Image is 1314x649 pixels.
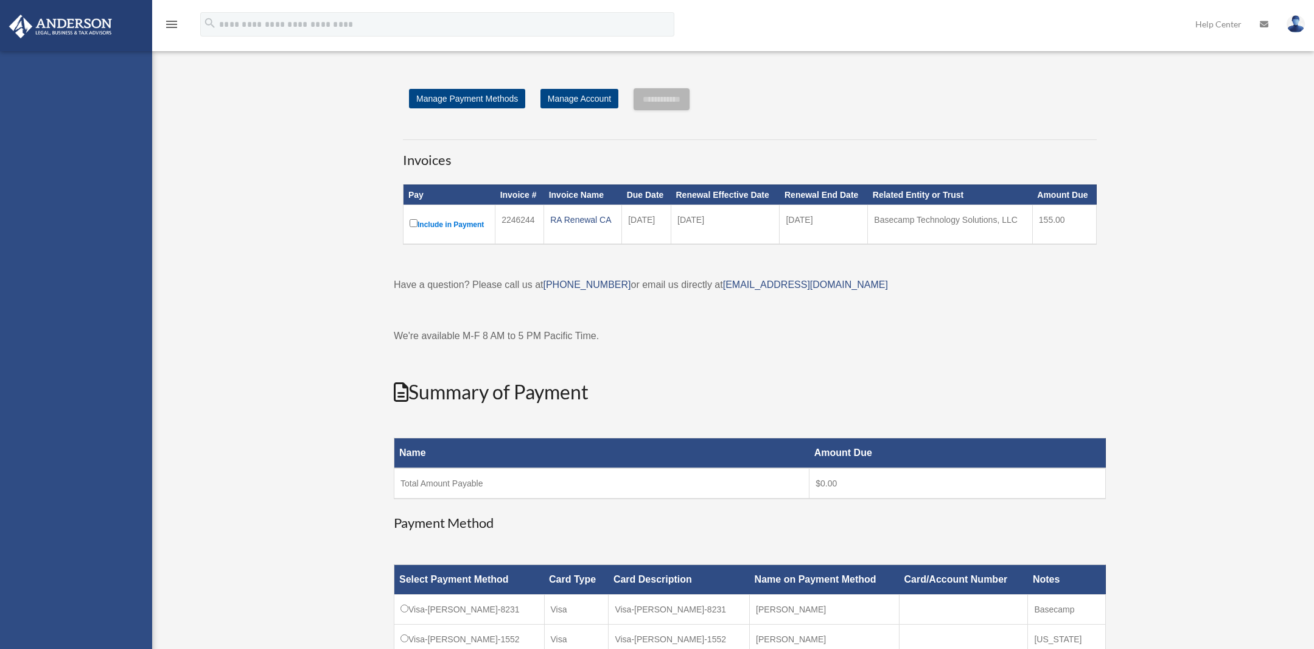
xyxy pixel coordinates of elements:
th: Name on Payment Method [750,565,900,595]
th: Notes [1028,565,1106,595]
img: User Pic [1287,15,1305,33]
th: Amount Due [809,438,1106,469]
td: [PERSON_NAME] [750,595,900,625]
input: Include in Payment [410,219,418,227]
td: 2246244 [495,205,544,245]
td: Basecamp [1028,595,1106,625]
th: Invoice Name [544,184,622,205]
td: [DATE] [671,205,780,245]
td: [DATE] [780,205,868,245]
td: 155.00 [1032,205,1096,245]
td: [DATE] [622,205,671,245]
a: Manage Payment Methods [409,89,525,108]
th: Renewal Effective Date [671,184,780,205]
i: menu [164,17,179,32]
th: Card Description [609,565,750,595]
h3: Payment Method [394,514,1106,533]
td: $0.00 [809,468,1106,499]
th: Related Entity or Trust [868,184,1033,205]
i: search [203,16,217,30]
a: Manage Account [540,89,618,108]
td: Total Amount Payable [394,468,809,499]
div: RA Renewal CA [550,211,615,228]
th: Card/Account Number [899,565,1027,595]
th: Due Date [622,184,671,205]
h3: Invoices [403,139,1097,170]
a: menu [164,21,179,32]
th: Card Type [544,565,609,595]
th: Select Payment Method [394,565,545,595]
label: Include in Payment [410,217,489,232]
th: Pay [404,184,495,205]
p: We're available M-F 8 AM to 5 PM Pacific Time. [394,328,1106,345]
td: Visa-[PERSON_NAME]-8231 [394,595,545,625]
td: Visa-[PERSON_NAME]-8231 [609,595,750,625]
td: Visa [544,595,609,625]
img: Anderson Advisors Platinum Portal [5,15,116,38]
th: Name [394,438,809,469]
a: [PHONE_NUMBER] [543,279,631,290]
td: Basecamp Technology Solutions, LLC [868,205,1033,245]
th: Renewal End Date [780,184,868,205]
a: [EMAIL_ADDRESS][DOMAIN_NAME] [723,279,888,290]
th: Invoice # [495,184,544,205]
h2: Summary of Payment [394,379,1106,406]
p: Have a question? Please call us at or email us directly at [394,276,1106,293]
th: Amount Due [1032,184,1096,205]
